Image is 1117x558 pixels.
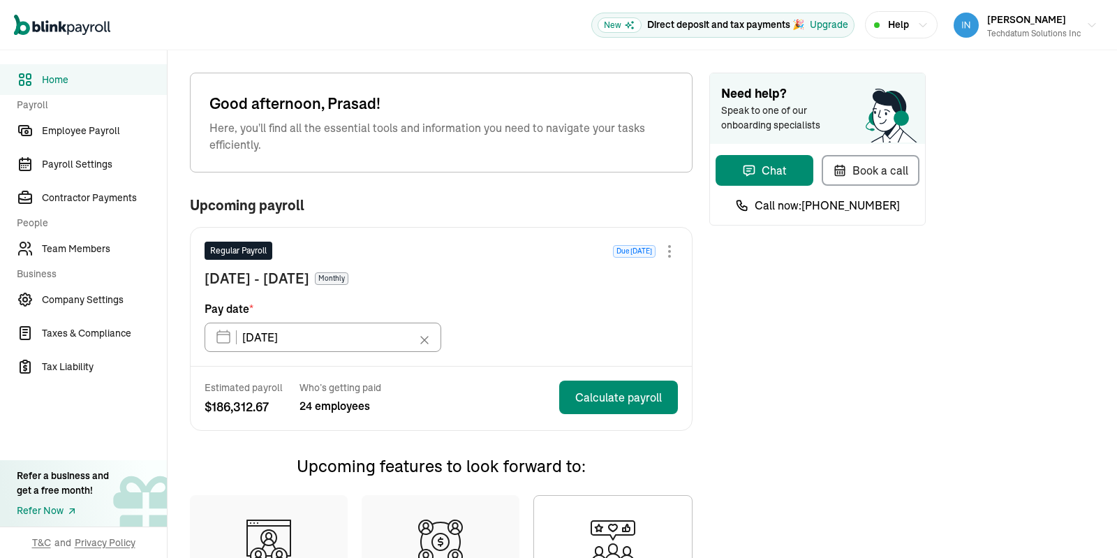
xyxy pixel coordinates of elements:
button: Help [865,11,938,38]
span: Home [42,73,167,87]
span: Monthly [315,272,348,285]
span: Pay date [205,300,253,317]
span: Contractor Payments [42,191,167,205]
span: Company Settings [42,293,167,307]
span: Taxes & Compliance [42,326,167,341]
nav: Global [14,5,110,45]
span: Good afternoon, Prasad! [209,92,673,115]
p: Direct deposit and tax payments 🎉 [647,17,804,32]
span: Call now: [PHONE_NUMBER] [755,197,900,214]
div: Techdatum Solutions Inc [987,27,1081,40]
div: Book a call [833,162,908,179]
span: Speak to one of our onboarding specialists [721,103,840,133]
span: [PERSON_NAME] [987,13,1066,26]
button: Book a call [822,155,919,186]
div: Refer a business and get a free month! [17,469,109,498]
span: $ 186,312.67 [205,397,283,416]
span: Employee Payroll [42,124,167,138]
a: Refer Now [17,504,109,518]
span: Payroll [17,98,158,112]
iframe: Chat Widget [1047,491,1117,558]
button: Chat [716,155,813,186]
span: Who’s getting paid [299,381,381,395]
span: Due [DATE] [613,245,656,258]
span: Estimated payroll [205,381,283,395]
span: Payroll Settings [42,157,167,172]
span: Regular Payroll [210,244,267,257]
span: Upcoming payroll [190,198,304,213]
button: Upgrade [810,17,848,32]
input: XX/XX/XX [205,323,441,352]
span: [DATE] - [DATE] [205,268,309,289]
span: Tax Liability [42,360,167,374]
span: Privacy Policy [75,536,135,550]
span: Upcoming features to look forward to: [297,455,586,476]
div: Chat [742,162,787,179]
span: New [598,17,642,33]
span: T&C [32,536,51,550]
span: Help [888,17,909,32]
button: [PERSON_NAME]Techdatum Solutions Inc [948,8,1103,43]
span: 24 employees [299,397,381,414]
span: Business [17,267,158,281]
span: Team Members [42,242,167,256]
span: Here, you'll find all the essential tools and information you need to navigate your tasks efficie... [209,119,673,153]
span: Need help? [721,85,914,103]
span: People [17,216,158,230]
button: Calculate payroll [559,381,678,414]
